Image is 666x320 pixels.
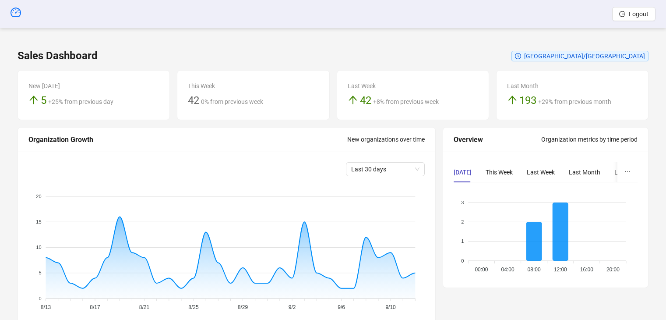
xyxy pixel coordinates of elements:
[373,98,439,105] span: +8% from previous week
[569,167,600,177] div: Last Month
[41,304,51,310] tspan: 8/13
[501,267,514,273] tspan: 04:00
[629,11,648,18] span: Logout
[527,167,555,177] div: Last Week
[462,199,464,205] tspan: 3
[541,136,638,143] span: Organization metrics by time period
[617,162,638,182] button: ellipsis
[348,95,358,105] span: arrow-up
[462,238,464,244] tspan: 1
[524,53,645,60] span: [GEOGRAPHIC_DATA]/[GEOGRAPHIC_DATA]
[462,258,464,263] tspan: 0
[188,94,199,107] span: 42
[454,134,541,145] div: Overview
[606,267,620,273] tspan: 20:00
[28,95,39,105] span: arrow-up
[486,167,513,177] div: This Week
[139,304,150,310] tspan: 8/21
[188,81,318,91] div: This Week
[554,267,567,273] tspan: 12:00
[614,167,654,177] div: Last 3 Months
[347,136,425,143] span: New organizations over time
[507,95,518,105] span: arrow-up
[188,304,199,310] tspan: 8/25
[11,7,21,18] span: dashboard
[36,245,41,250] tspan: 10
[28,81,159,91] div: New [DATE]
[515,53,521,59] span: clock-circle
[528,267,541,273] tspan: 08:00
[18,49,98,63] h3: Sales Dashboard
[39,295,41,301] tspan: 0
[538,98,611,105] span: +29% from previous month
[338,304,345,310] tspan: 9/6
[28,134,347,145] div: Organization Growth
[612,7,655,21] button: Logout
[201,98,263,105] span: 0% from previous week
[238,304,248,310] tspan: 8/29
[360,94,371,107] span: 42
[385,304,396,310] tspan: 9/10
[90,304,100,310] tspan: 8/17
[48,98,113,105] span: +25% from previous day
[462,219,464,224] tspan: 2
[36,219,41,224] tspan: 15
[619,11,625,17] span: logout
[351,163,419,176] span: Last 30 days
[348,81,478,91] div: Last Week
[475,267,488,273] tspan: 00:00
[289,304,296,310] tspan: 9/2
[507,81,638,91] div: Last Month
[41,94,46,107] span: 5
[39,270,41,275] tspan: 5
[454,167,472,177] div: [DATE]
[624,169,631,175] span: ellipsis
[580,267,593,273] tspan: 16:00
[519,94,536,107] span: 193
[36,193,41,199] tspan: 20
